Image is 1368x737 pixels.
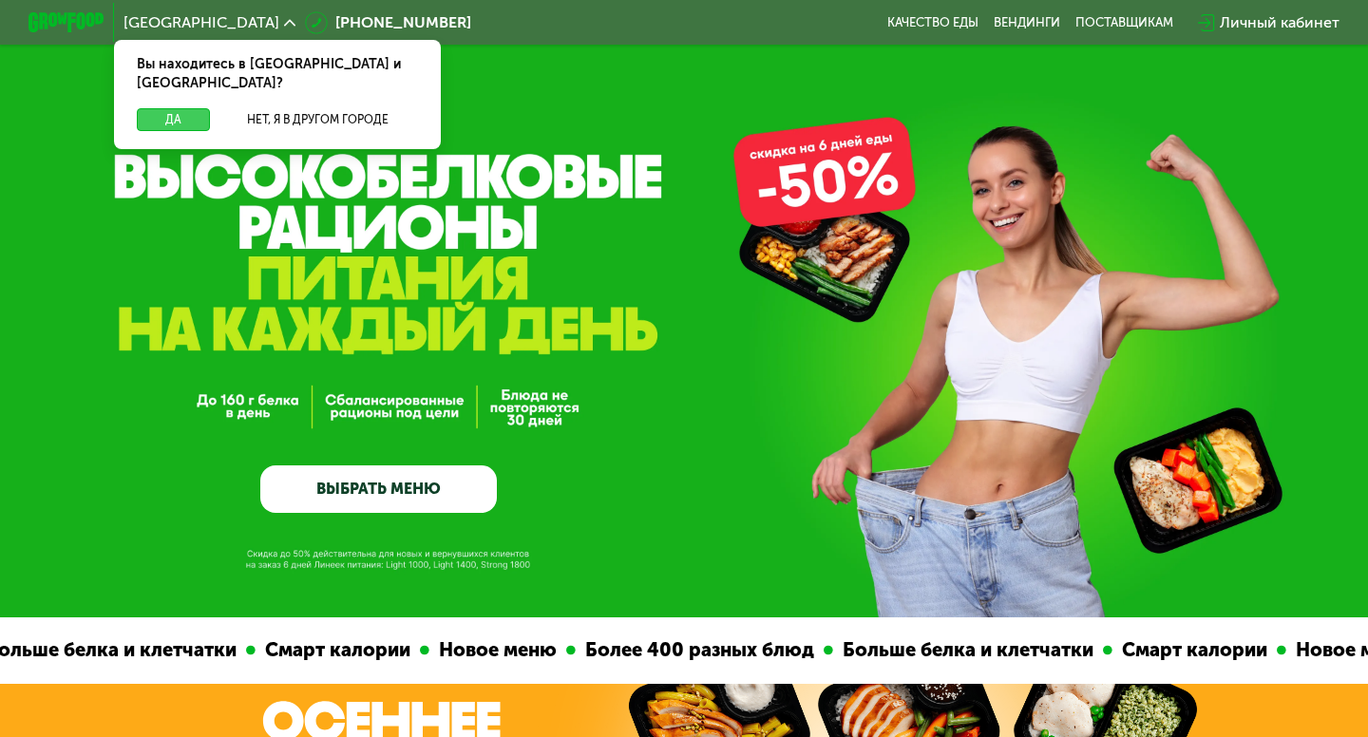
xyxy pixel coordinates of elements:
[305,11,471,34] a: [PHONE_NUMBER]
[123,15,279,30] span: [GEOGRAPHIC_DATA]
[1220,11,1339,34] div: Личный кабинет
[1075,15,1173,30] div: поставщикам
[255,635,419,665] div: Смарт калории
[114,40,441,108] div: Вы находитесь в [GEOGRAPHIC_DATA] и [GEOGRAPHIC_DATA]?
[887,15,978,30] a: Качество еды
[1111,635,1276,665] div: Смарт калории
[260,465,497,513] a: ВЫБРАТЬ МЕНЮ
[994,15,1060,30] a: Вендинги
[137,108,210,131] button: Да
[428,635,565,665] div: Новое меню
[575,635,823,665] div: Более 400 разных блюд
[832,635,1102,665] div: Больше белка и клетчатки
[218,108,418,131] button: Нет, я в другом городе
